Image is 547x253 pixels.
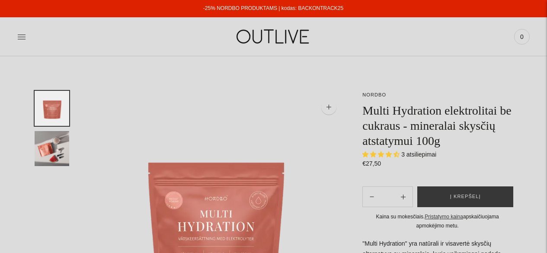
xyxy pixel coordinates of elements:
[381,191,394,203] input: Product quantity
[362,151,401,158] span: 4.67 stars
[417,186,513,207] button: Į krepšelį
[425,214,463,220] a: Pristatymo kaina
[362,103,512,148] h1: Multi Hydration elektrolitai be cukraus - mineralai skysčių atstatymui 100g
[514,27,530,46] a: 0
[35,91,69,126] button: Translation missing: en.general.accessibility.image_thumbail
[362,160,381,167] span: €27,50
[450,192,481,201] span: Į krepšelį
[394,186,413,207] button: Subtract product quantity
[401,151,436,158] span: 3 atsiliepimai
[35,131,69,166] button: Translation missing: en.general.accessibility.image_thumbail
[516,31,528,43] span: 0
[363,186,381,207] button: Add product quantity
[362,212,512,230] div: Kaina su mokesčiais. apskaičiuojama apmokėjimo metu.
[220,22,328,51] img: OUTLIVE
[362,92,386,97] a: NORDBO
[203,5,343,11] a: -25% NORDBO PRODUKTAMS | kodas: BACKONTRACK25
